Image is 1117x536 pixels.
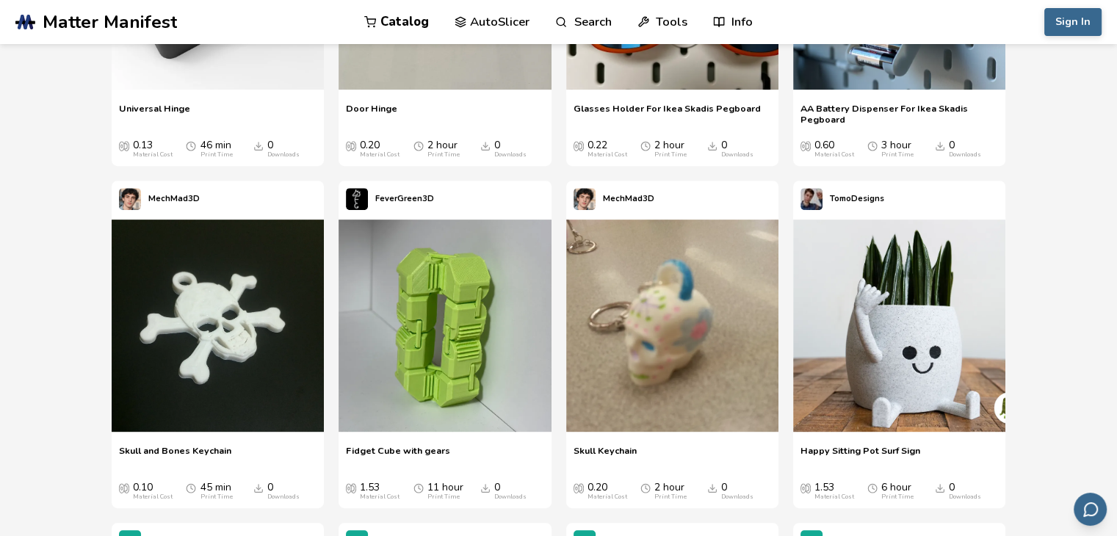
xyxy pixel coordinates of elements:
button: Send feedback via email [1074,493,1107,526]
span: Average Print Time [186,140,196,151]
div: 3 hour [881,140,914,159]
div: 2 hour [654,140,687,159]
div: Downloads [494,493,527,501]
div: 0 [494,140,527,159]
div: Print Time [427,493,460,501]
span: Average Cost [119,482,129,493]
div: Material Cost [360,151,400,159]
p: MechMad3D [603,191,654,206]
img: MechMad3D's profile [574,188,596,210]
div: Print Time [881,151,914,159]
div: Downloads [721,151,753,159]
div: 0 [267,482,300,501]
a: FeverGreen3D's profileFeverGreen3D [339,181,441,217]
div: Print Time [427,151,460,159]
a: Fidget Cube with gears [346,445,450,467]
span: Average Cost [119,140,129,151]
span: Downloads [480,482,491,493]
a: Skull and Bones Keychain [119,445,231,467]
a: Door Hinge [346,103,397,125]
span: Average Print Time [640,140,651,151]
span: Matter Manifest [43,12,177,32]
div: 11 hour [427,482,463,501]
div: Print Time [200,151,232,159]
div: 0.60 [814,140,854,159]
img: TomoDesigns's profile [800,188,823,210]
div: Material Cost [360,493,400,501]
div: 0 [721,140,753,159]
a: AA Battery Dispenser For Ikea Skadis Pegboard [800,103,998,125]
div: Downloads [267,151,300,159]
div: Print Time [654,493,687,501]
span: Downloads [707,140,717,151]
a: Skull Keychain [574,445,637,467]
div: 0 [721,482,753,501]
div: 2 hour [427,140,460,159]
span: Downloads [480,140,491,151]
span: Downloads [935,140,945,151]
div: 45 min [200,482,232,501]
span: Average Cost [800,140,811,151]
a: Happy Sitting Pot Surf Sign [800,445,920,467]
div: Downloads [494,151,527,159]
div: 1.53 [814,482,854,501]
img: MechMad3D's profile [119,188,141,210]
span: Average Cost [574,482,584,493]
span: Downloads [935,482,945,493]
div: Downloads [721,493,753,501]
div: 46 min [200,140,232,159]
div: 0.20 [588,482,627,501]
span: Downloads [253,140,264,151]
a: Universal Hinge [119,103,190,125]
a: Glasses Holder For Ikea Skadis Pegboard [574,103,761,125]
span: Downloads [253,482,264,493]
div: Material Cost [133,493,173,501]
div: Material Cost [588,493,627,501]
span: Average Cost [346,140,356,151]
div: 0 [949,140,981,159]
div: 0.13 [133,140,173,159]
div: Downloads [949,493,981,501]
span: Average Print Time [413,140,424,151]
div: Print Time [200,493,232,501]
div: 1.53 [360,482,400,501]
div: 0 [494,482,527,501]
span: Average Cost [800,482,811,493]
span: Downloads [707,482,717,493]
div: 0.22 [588,140,627,159]
div: Downloads [267,493,300,501]
div: Print Time [654,151,687,159]
div: 0.10 [133,482,173,501]
p: TomoDesigns [830,191,884,206]
a: MechMad3D's profileMechMad3D [566,181,662,217]
div: Material Cost [133,151,173,159]
div: 2 hour [654,482,687,501]
div: Material Cost [814,151,854,159]
div: 0 [267,140,300,159]
div: Print Time [881,493,914,501]
div: Downloads [949,151,981,159]
a: MechMad3D's profileMechMad3D [112,181,207,217]
div: 0 [949,482,981,501]
button: Sign In [1044,8,1102,36]
div: Material Cost [814,493,854,501]
p: FeverGreen3D [375,191,434,206]
div: 0.20 [360,140,400,159]
div: Material Cost [588,151,627,159]
span: Average Print Time [186,482,196,493]
span: Average Cost [346,482,356,493]
span: Average Cost [574,140,584,151]
span: Average Print Time [640,482,651,493]
div: 6 hour [881,482,914,501]
img: FeverGreen3D's profile [346,188,368,210]
a: TomoDesigns's profileTomoDesigns [793,181,892,217]
span: Average Print Time [867,482,878,493]
span: Average Print Time [413,482,424,493]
